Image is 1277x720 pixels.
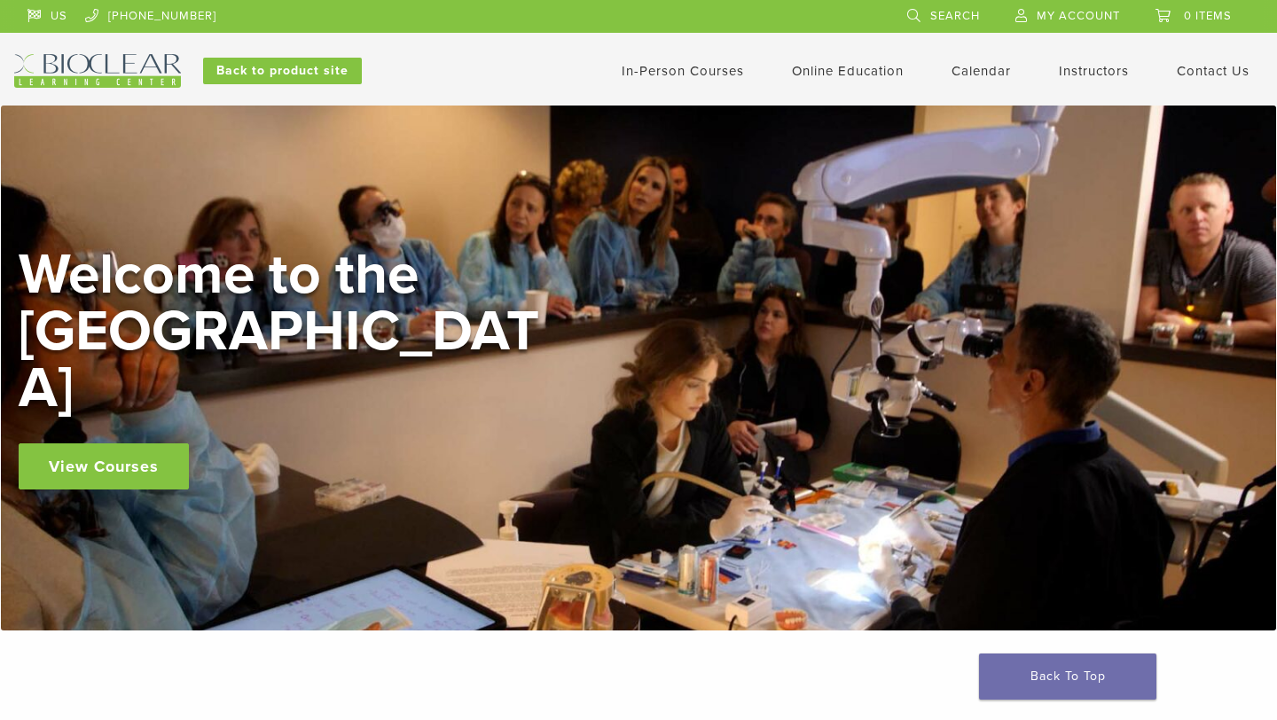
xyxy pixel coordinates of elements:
[1177,63,1250,79] a: Contact Us
[622,63,744,79] a: In-Person Courses
[979,653,1156,700] a: Back To Top
[19,247,551,417] h2: Welcome to the [GEOGRAPHIC_DATA]
[1184,9,1232,23] span: 0 items
[1037,9,1120,23] span: My Account
[792,63,904,79] a: Online Education
[19,443,189,489] a: View Courses
[1059,63,1129,79] a: Instructors
[203,58,362,84] a: Back to product site
[14,54,181,88] img: Bioclear
[930,9,980,23] span: Search
[952,63,1011,79] a: Calendar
